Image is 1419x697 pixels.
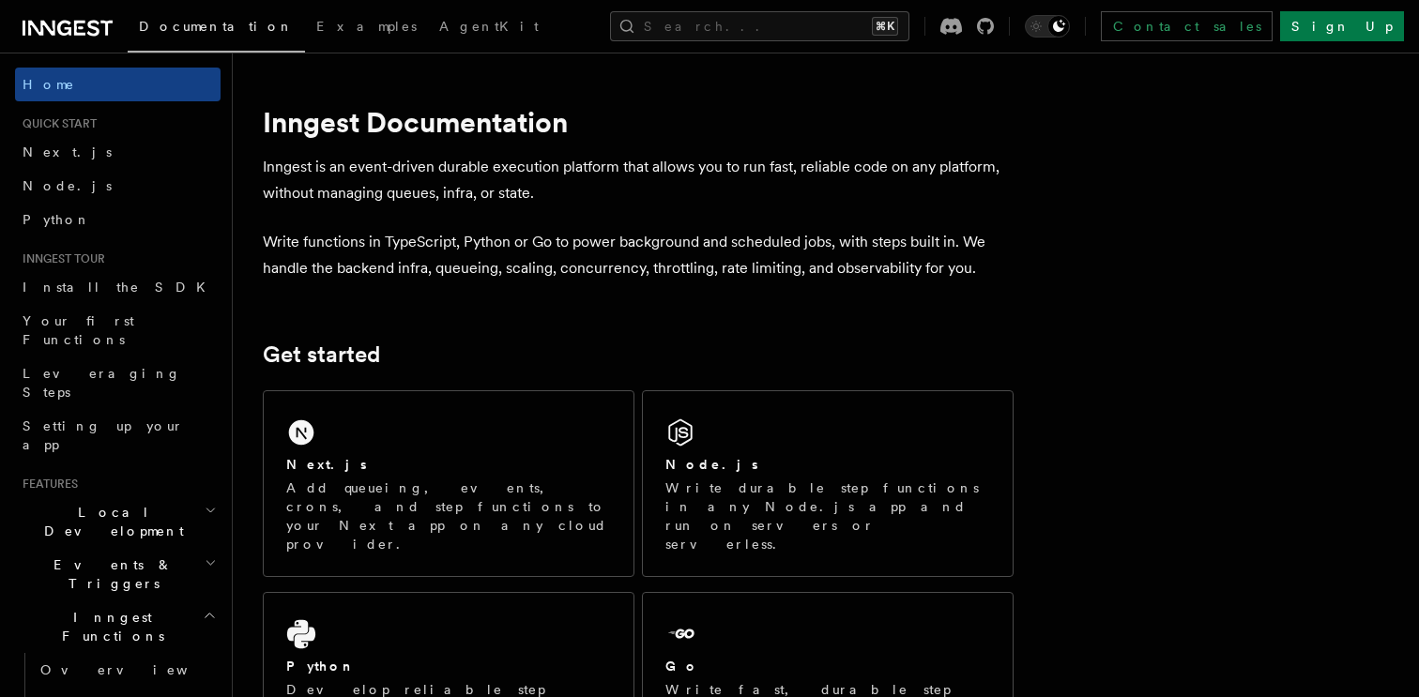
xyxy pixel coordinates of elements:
a: Next.js [15,135,221,169]
p: Add queueing, events, crons, and step functions to your Next app on any cloud provider. [286,478,611,553]
a: Overview [33,653,221,687]
span: Next.js [23,144,112,159]
a: Python [15,203,221,236]
button: Events & Triggers [15,548,221,600]
span: Quick start [15,116,97,131]
a: Sign Up [1280,11,1404,41]
button: Search...⌘K [610,11,909,41]
a: Node.js [15,169,221,203]
span: Your first Functions [23,313,134,347]
span: Local Development [15,503,205,540]
h2: Python [286,657,356,675]
span: Inngest Functions [15,608,203,645]
span: Inngest tour [15,251,105,266]
button: Local Development [15,495,221,548]
span: Events & Triggers [15,555,205,593]
a: Leveraging Steps [15,356,221,409]
a: Install the SDK [15,270,221,304]
h1: Inngest Documentation [263,105,1014,139]
a: Contact sales [1101,11,1273,41]
span: Overview [40,662,234,677]
a: Node.jsWrite durable step functions in any Node.js app and run on servers or serverless. [642,390,1014,577]
p: Inngest is an event-driven durable execution platform that allows you to run fast, reliable code ... [263,154,1014,206]
button: Toggle dark mode [1025,15,1070,38]
p: Write functions in TypeScript, Python or Go to power background and scheduled jobs, with steps bu... [263,229,1014,281]
span: AgentKit [439,19,539,34]
a: AgentKit [428,6,550,51]
span: Python [23,212,91,227]
span: Node.js [23,178,112,193]
a: Get started [263,341,380,368]
h2: Go [665,657,699,675]
span: Examples [316,19,417,34]
a: Next.jsAdd queueing, events, crons, and step functions to your Next app on any cloud provider. [263,390,634,577]
span: Setting up your app [23,418,184,452]
span: Leveraging Steps [23,366,181,400]
span: Home [23,75,75,94]
a: Examples [305,6,428,51]
span: Features [15,477,78,492]
a: Home [15,68,221,101]
span: Install the SDK [23,280,217,295]
p: Write durable step functions in any Node.js app and run on servers or serverless. [665,478,990,553]
h2: Next.js [286,455,367,474]
kbd: ⌘K [872,17,898,36]
a: Documentation [128,6,305,53]
h2: Node.js [665,455,758,474]
button: Inngest Functions [15,600,221,653]
a: Setting up your app [15,409,221,462]
a: Your first Functions [15,304,221,356]
span: Documentation [139,19,294,34]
